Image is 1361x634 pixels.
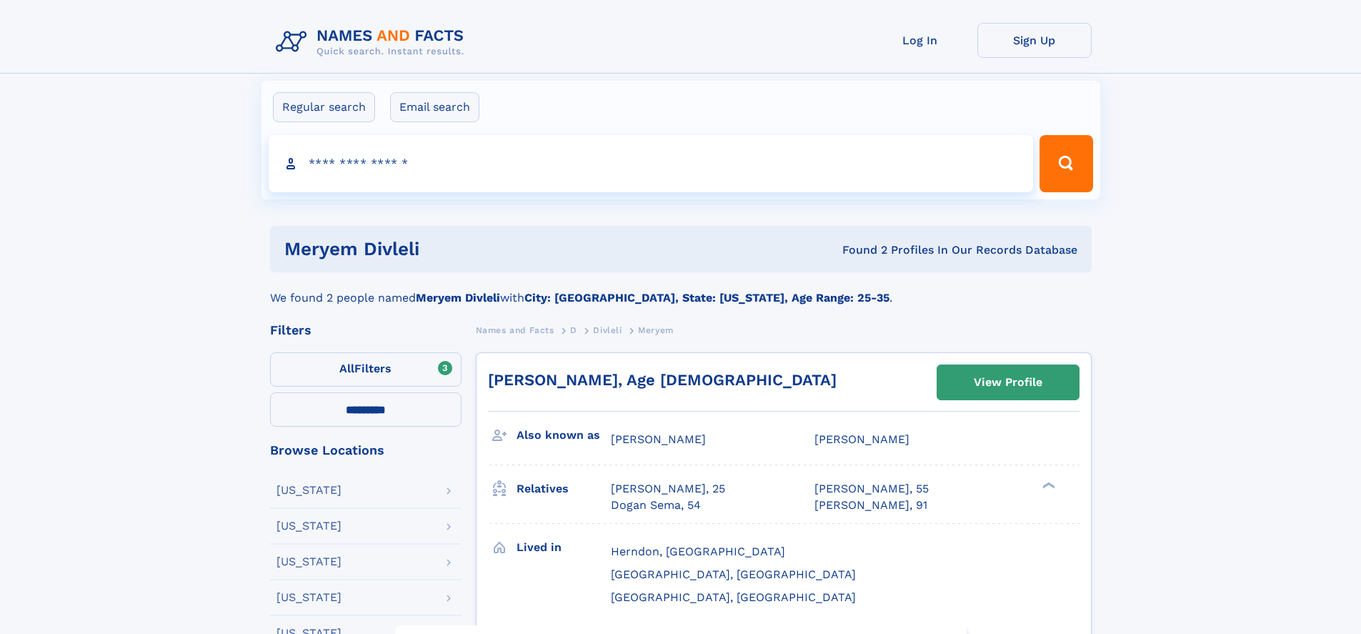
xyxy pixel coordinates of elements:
h3: Lived in [517,535,611,560]
label: Filters [270,352,462,387]
b: Meryem Divleli [416,291,500,304]
div: [US_STATE] [276,592,342,603]
span: [GEOGRAPHIC_DATA], [GEOGRAPHIC_DATA] [611,568,856,581]
input: search input [269,135,1034,192]
label: Email search [390,92,479,122]
span: [PERSON_NAME] [611,432,706,446]
div: Found 2 Profiles In Our Records Database [631,242,1077,258]
div: ❯ [1039,481,1056,490]
a: [PERSON_NAME], 55 [814,481,929,497]
div: Filters [270,324,462,337]
a: Names and Facts [476,321,554,339]
div: [US_STATE] [276,520,342,532]
div: View Profile [974,366,1042,399]
a: Divleli [593,321,622,339]
span: [GEOGRAPHIC_DATA], [GEOGRAPHIC_DATA] [611,590,856,604]
div: [US_STATE] [276,485,342,496]
a: Dogan Sema, 54 [611,497,701,513]
img: Logo Names and Facts [270,23,476,61]
span: D [570,325,577,335]
h1: meryem divleli [284,240,631,258]
b: City: [GEOGRAPHIC_DATA], State: [US_STATE], Age Range: 25-35 [524,291,889,304]
h3: Relatives [517,477,611,501]
a: [PERSON_NAME], 91 [814,497,927,513]
label: Regular search [273,92,375,122]
a: Sign Up [977,23,1092,58]
a: View Profile [937,365,1079,400]
button: Search Button [1040,135,1092,192]
a: [PERSON_NAME], 25 [611,481,725,497]
span: [PERSON_NAME] [814,432,909,446]
a: Log In [863,23,977,58]
span: Meryem [638,325,674,335]
span: All [339,362,354,375]
h3: Also known as [517,423,611,447]
a: D [570,321,577,339]
div: Browse Locations [270,444,462,457]
span: Divleli [593,325,622,335]
div: [US_STATE] [276,556,342,568]
a: [PERSON_NAME], Age [DEMOGRAPHIC_DATA] [488,371,837,389]
span: Herndon, [GEOGRAPHIC_DATA] [611,545,785,558]
div: We found 2 people named with . [270,272,1092,307]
